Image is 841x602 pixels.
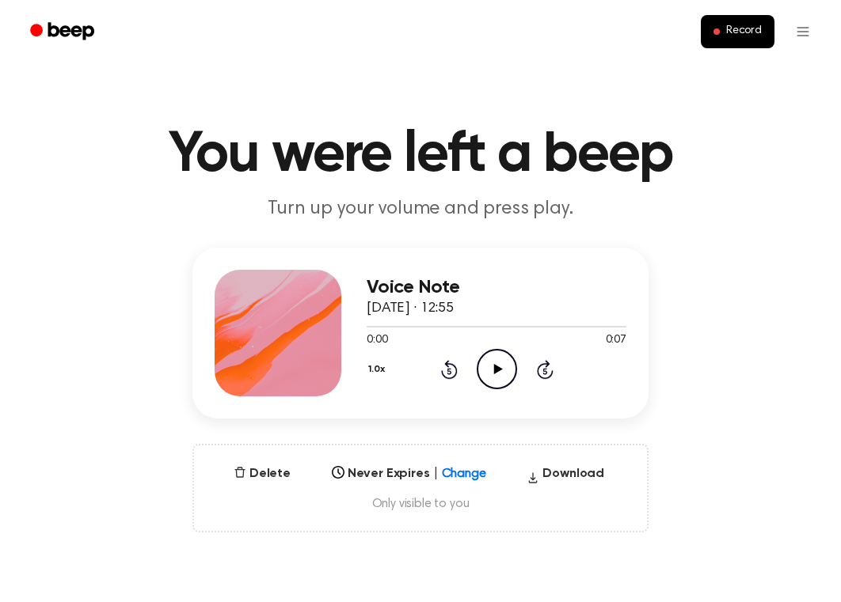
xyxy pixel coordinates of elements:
span: 0:00 [367,332,387,349]
button: Delete [227,464,297,483]
span: Record [726,25,762,39]
p: Turn up your volume and press play. [116,196,725,222]
button: Open menu [784,13,822,51]
button: Record [701,15,774,48]
button: Download [520,464,611,490]
h3: Voice Note [367,277,626,298]
span: Only visible to you [213,496,628,512]
span: [DATE] · 12:55 [367,301,454,316]
span: 0:07 [606,332,626,349]
a: Beep [19,17,108,47]
h1: You were left a beep [19,127,822,184]
button: 1.0x [367,356,390,383]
